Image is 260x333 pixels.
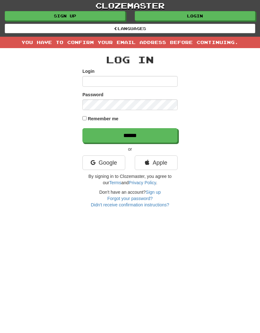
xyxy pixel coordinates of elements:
a: Sign up [5,11,125,21]
a: Forgot your password? [107,196,153,201]
h2: Log In [82,54,178,65]
label: Remember me [88,116,119,122]
a: Sign up [146,190,161,195]
a: Languages [5,24,255,33]
p: or [82,146,178,152]
p: By signing in to Clozemaster, you agree to our and . [82,173,178,186]
label: Password [82,91,103,98]
div: Don't have an account? [82,189,178,208]
a: Google [82,155,125,170]
a: Privacy Policy [129,180,156,185]
label: Login [82,68,94,74]
a: Didn't receive confirmation instructions? [91,202,169,207]
a: Terms [109,180,121,185]
a: Apple [135,155,178,170]
a: Login [135,11,255,21]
